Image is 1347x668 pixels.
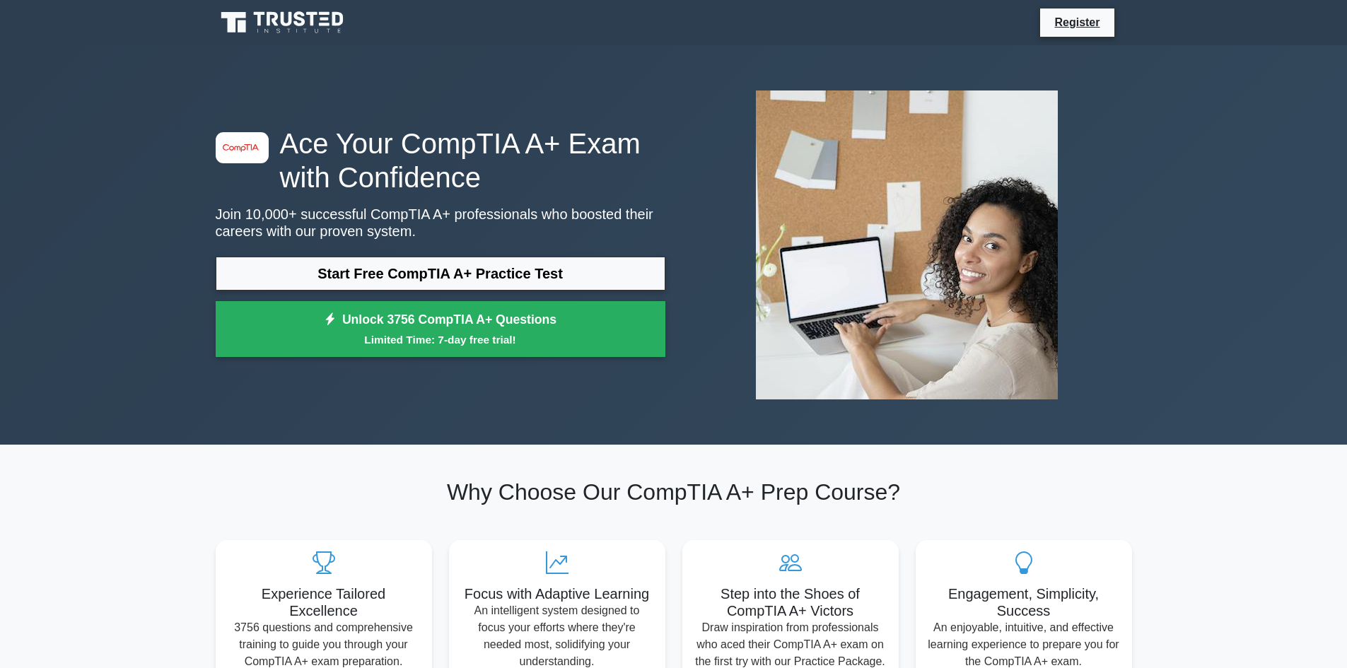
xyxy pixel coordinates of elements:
h5: Focus with Adaptive Learning [460,585,654,602]
h1: Ace Your CompTIA A+ Exam with Confidence [216,127,665,194]
a: Unlock 3756 CompTIA A+ QuestionsLimited Time: 7-day free trial! [216,301,665,358]
h5: Experience Tailored Excellence [227,585,421,619]
h2: Why Choose Our CompTIA A+ Prep Course? [216,479,1132,505]
a: Register [1046,13,1108,31]
p: Join 10,000+ successful CompTIA A+ professionals who boosted their careers with our proven system. [216,206,665,240]
small: Limited Time: 7-day free trial! [233,332,648,348]
a: Start Free CompTIA A+ Practice Test [216,257,665,291]
h5: Step into the Shoes of CompTIA A+ Victors [694,585,887,619]
h5: Engagement, Simplicity, Success [927,585,1121,619]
